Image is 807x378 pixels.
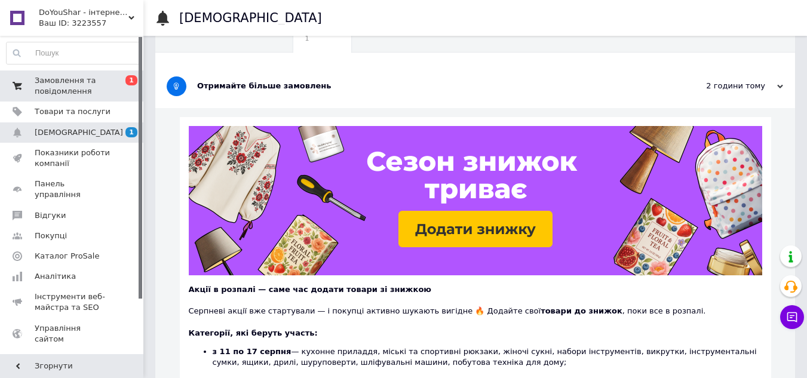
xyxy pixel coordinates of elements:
input: Пошук [7,42,140,64]
span: 1 [305,34,328,43]
span: 1 [125,75,137,85]
span: 1 [125,127,137,137]
button: Чат з покупцем [780,305,804,329]
span: DoYouShar - інтернет-магазин товарів для свята [39,7,128,18]
h1: [DEMOGRAPHIC_DATA] [179,11,322,25]
b: з 11 по 17 серпня [213,347,291,356]
div: Отримайте більше замовлень [197,81,664,91]
span: Панель управління [35,179,111,200]
div: Серпневі акції вже стартували — і покупці активно шукають вигідне 🔥 Додайте свої , поки все в роз... [189,295,762,316]
b: Категорії, які беруть участь: [189,328,318,337]
span: Показники роботи компанії [35,147,111,169]
span: Замовлення та повідомлення [35,75,111,97]
div: 2 години тому [664,81,783,91]
b: товари до знижок [541,306,622,315]
span: Каталог ProSale [35,251,99,262]
span: [DEMOGRAPHIC_DATA] [35,127,123,138]
div: Ваш ID: 3223557 [39,18,143,29]
span: Управління сайтом [35,323,111,345]
span: Покупці [35,231,67,241]
b: Акції в розпалі — саме час додати товари зі знижкою [189,285,431,294]
span: Інструменти веб-майстра та SEO [35,291,111,313]
span: Аналітика [35,271,76,282]
span: Відгуки [35,210,66,221]
span: Товари та послуги [35,106,111,117]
